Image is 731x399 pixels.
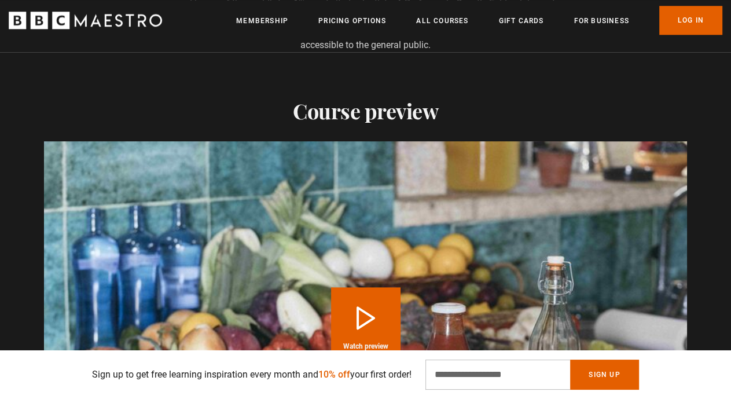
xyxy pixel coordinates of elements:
a: All Courses [416,15,468,27]
a: Pricing Options [318,15,386,27]
span: Watch preview [343,343,388,350]
a: For business [574,15,629,27]
p: Sign up to get free learning inspiration every month and your first order! [92,368,412,382]
nav: Primary [236,6,722,35]
a: Gift Cards [498,15,543,27]
h2: Course preview [44,98,687,123]
button: Play Course overview for The Science of Eating Well with Professor Tim Spector [331,287,401,357]
svg: BBC Maestro [9,12,162,29]
a: Membership [236,15,288,27]
button: Sign Up [570,360,638,390]
span: 10% off [318,369,350,380]
a: Log In [659,6,722,35]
